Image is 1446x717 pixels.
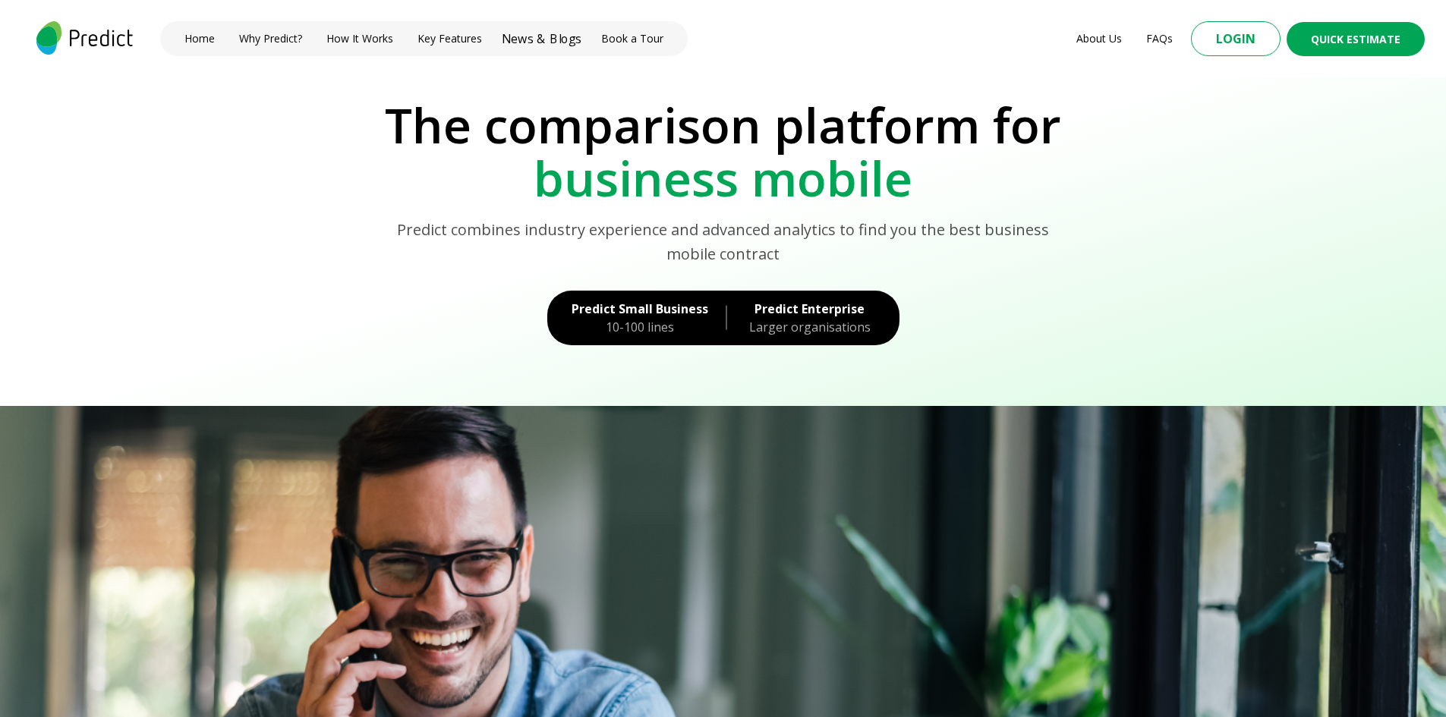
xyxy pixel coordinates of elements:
button: Quick Estimate [1287,22,1425,56]
img: logo [33,21,136,55]
a: News & Blogs [502,30,581,48]
p: Predict combines industry experience and advanced analytics to find you the best business mobile ... [372,218,1074,266]
a: Key Features [417,31,482,46]
a: How It Works [326,31,393,46]
a: Home [184,31,215,46]
div: Predict Enterprise [745,300,875,318]
p: The comparison platform for [21,99,1425,152]
div: 10-100 lines [572,318,708,336]
div: Larger organisations [745,318,875,336]
a: Predict Small Business10-100 lines [547,291,711,345]
p: business mobile [21,152,1425,205]
a: About Us [1076,31,1122,46]
a: FAQs [1146,31,1173,46]
a: Book a Tour [601,31,663,46]
div: Predict Small Business [572,300,708,318]
button: Login [1191,21,1281,56]
a: Why Predict? [239,31,302,46]
a: Predict EnterpriseLarger organisations [742,291,899,345]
